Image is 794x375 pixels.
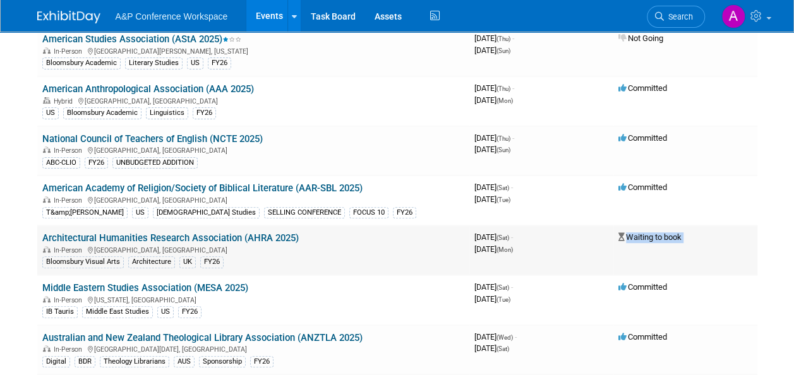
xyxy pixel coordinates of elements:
span: (Mon) [496,246,513,253]
img: In-Person Event [43,47,51,54]
div: BDR [75,356,95,367]
span: Committed [618,133,667,143]
span: (Sat) [496,184,509,191]
div: [GEOGRAPHIC_DATA][PERSON_NAME], [US_STATE] [42,45,464,56]
div: Bloomsbury Academic [63,107,141,119]
div: T&amp;[PERSON_NAME] [42,207,128,218]
span: Committed [618,182,667,192]
div: Literary Studies [125,57,183,69]
span: - [512,33,514,43]
span: (Thu) [496,85,510,92]
a: American Anthropological Association (AAA 2025) [42,83,254,95]
div: [GEOGRAPHIC_DATA], [GEOGRAPHIC_DATA] [42,95,464,105]
div: US [132,207,148,218]
div: US [42,107,59,119]
span: Committed [618,282,667,292]
img: In-Person Event [43,296,51,302]
div: [DEMOGRAPHIC_DATA] Studies [153,207,260,218]
span: Search [664,12,693,21]
span: (Thu) [496,35,510,42]
span: In-Person [54,146,86,155]
span: (Tue) [496,196,510,203]
span: (Sat) [496,284,509,291]
span: [DATE] [474,145,510,154]
div: Theology Librarians [100,356,169,367]
div: [GEOGRAPHIC_DATA], [GEOGRAPHIC_DATA] [42,145,464,155]
span: - [512,133,514,143]
div: FY26 [178,306,202,318]
span: [DATE] [474,282,513,292]
div: Bloomsbury Academic [42,57,121,69]
div: Linguistics [146,107,188,119]
img: ExhibitDay [37,11,100,23]
span: In-Person [54,246,86,254]
span: [DATE] [474,95,513,105]
div: [GEOGRAPHIC_DATA][DATE], [GEOGRAPHIC_DATA] [42,343,464,354]
span: [DATE] [474,194,510,204]
span: In-Person [54,345,86,354]
div: FY26 [200,256,224,268]
span: (Sun) [496,146,510,153]
div: Digital [42,356,70,367]
span: (Sat) [496,234,509,241]
span: A&P Conference Workspace [116,11,228,21]
div: FY26 [85,157,108,169]
span: Hybrid [54,97,76,105]
span: Waiting to book [618,232,682,242]
div: IB Tauris [42,306,78,318]
span: [DATE] [474,33,514,43]
div: Architecture [128,256,175,268]
div: [US_STATE], [GEOGRAPHIC_DATA] [42,294,464,304]
div: FY26 [193,107,216,119]
div: Sponsorship [199,356,246,367]
span: (Sun) [496,47,510,54]
span: In-Person [54,196,86,205]
div: UNBUDGETED ADDITION [112,157,198,169]
a: Australian and New Zealand Theological Library Association (ANZTLA 2025) [42,332,363,343]
img: In-Person Event [43,345,51,352]
div: UK [179,256,196,268]
span: [DATE] [474,294,510,304]
a: American Academy of Religion/Society of Biblical Literature (AAR-SBL 2025) [42,182,363,194]
a: Architectural Humanities Research Association (AHRA 2025) [42,232,299,244]
div: AUS [174,356,195,367]
img: In-Person Event [43,146,51,153]
span: [DATE] [474,133,514,143]
a: Search [647,6,705,28]
span: (Thu) [496,135,510,142]
div: FY26 [250,356,274,367]
span: - [512,83,514,93]
img: Alice Billington [721,4,745,28]
div: Middle East Studies [82,306,153,318]
div: FOCUS 10 [349,207,388,218]
span: [DATE] [474,343,509,353]
div: [GEOGRAPHIC_DATA], [GEOGRAPHIC_DATA] [42,194,464,205]
span: - [511,232,513,242]
span: [DATE] [474,332,517,342]
img: Hybrid Event [43,97,51,104]
div: FY26 [208,57,231,69]
span: [DATE] [474,45,510,55]
span: - [511,282,513,292]
a: Middle Eastern Studies Association (MESA 2025) [42,282,248,294]
span: (Sat) [496,345,509,352]
span: (Wed) [496,334,513,341]
span: [DATE] [474,232,513,242]
span: In-Person [54,296,86,304]
span: Committed [618,83,667,93]
div: [GEOGRAPHIC_DATA], [GEOGRAPHIC_DATA] [42,244,464,254]
span: (Tue) [496,296,510,303]
div: US [187,57,203,69]
div: ABC-CLIO [42,157,80,169]
span: Not Going [618,33,663,43]
span: - [515,332,517,342]
div: US [157,306,174,318]
span: [DATE] [474,182,513,192]
span: In-Person [54,47,86,56]
span: [DATE] [474,244,513,254]
a: National Council of Teachers of English (NCTE 2025) [42,133,263,145]
div: SELLING CONFERENCE [264,207,345,218]
span: [DATE] [474,83,514,93]
div: FY26 [393,207,416,218]
div: Bloomsbury Visual Arts [42,256,124,268]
